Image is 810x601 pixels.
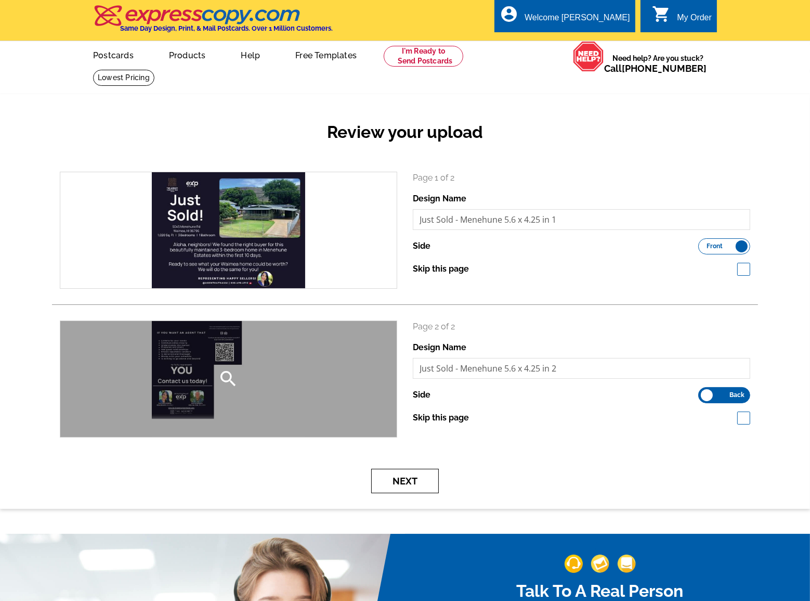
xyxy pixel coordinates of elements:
h2: Review your upload [52,122,758,142]
input: File Name [413,209,750,230]
h2: Talk To A Real Person [457,581,743,601]
span: Call [604,63,707,74]
label: Side [413,240,430,252]
span: Need help? Are you stuck? [604,53,712,74]
img: support-img-1.png [565,555,583,573]
a: Postcards [76,42,150,67]
i: shopping_cart [652,5,671,23]
h4: Same Day Design, Print, & Mail Postcards. Over 1 Million Customers. [120,24,333,32]
a: Same Day Design, Print, & Mail Postcards. Over 1 Million Customers. [93,12,333,32]
a: Products [152,42,223,67]
span: Front [707,244,723,249]
p: Page 1 of 2 [413,172,750,184]
label: Skip this page [413,263,469,275]
a: Free Templates [279,42,373,67]
span: Back [729,392,744,398]
img: support-img-3_1.png [618,555,636,573]
a: shopping_cart My Order [652,11,712,24]
a: [PHONE_NUMBER] [622,63,707,74]
img: support-img-2.png [591,555,609,573]
p: Page 2 of 2 [413,321,750,333]
label: Skip this page [413,412,469,424]
i: search [218,368,239,389]
label: Design Name [413,193,466,205]
a: Help [224,42,277,67]
img: help [573,41,604,72]
button: Next [371,469,439,493]
i: account_circle [500,5,518,23]
div: Welcome [PERSON_NAME] [525,13,630,28]
label: Design Name [413,341,466,354]
div: My Order [677,13,712,28]
input: File Name [413,358,750,379]
label: Side [413,389,430,401]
